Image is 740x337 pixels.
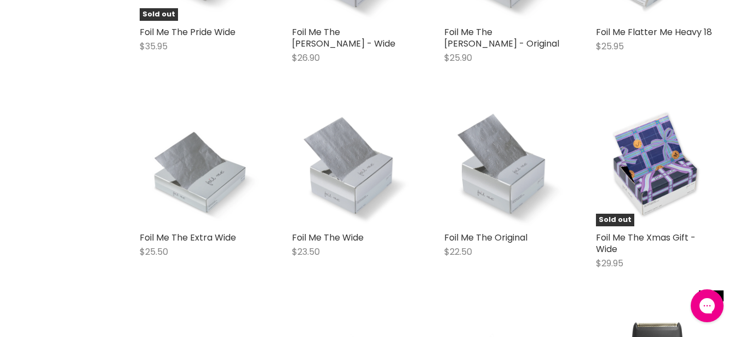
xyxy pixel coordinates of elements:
[140,40,168,53] span: $35.95
[140,108,259,225] img: Foil Me The Extra Wide
[140,245,168,258] span: $25.50
[596,107,715,226] a: Foil Me The Xmas Gift - WideSold out
[596,257,623,270] span: $29.95
[140,26,236,38] a: Foil Me The Pride Wide
[292,26,395,50] a: Foil Me The [PERSON_NAME] - Wide
[292,245,320,258] span: $23.50
[444,245,472,258] span: $22.50
[596,26,712,38] a: Foil Me Flatter Me Heavy 18
[444,52,472,64] span: $25.90
[292,231,364,244] a: Foil Me The Wide
[292,107,411,226] img: Foil Me The Wide
[140,231,236,244] a: Foil Me The Extra Wide
[140,107,259,226] a: Foil Me The Extra Wide
[596,107,715,226] img: Foil Me The Xmas Gift - Wide
[596,231,696,255] a: Foil Me The Xmas Gift - Wide
[292,52,320,64] span: $26.90
[596,40,624,53] span: $25.95
[444,107,564,226] img: Foil Me The Original
[444,26,559,50] a: Foil Me The [PERSON_NAME] - Original
[140,8,178,21] span: Sold out
[596,214,634,226] span: Sold out
[685,285,729,326] iframe: Gorgias live chat messenger
[444,231,527,244] a: Foil Me The Original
